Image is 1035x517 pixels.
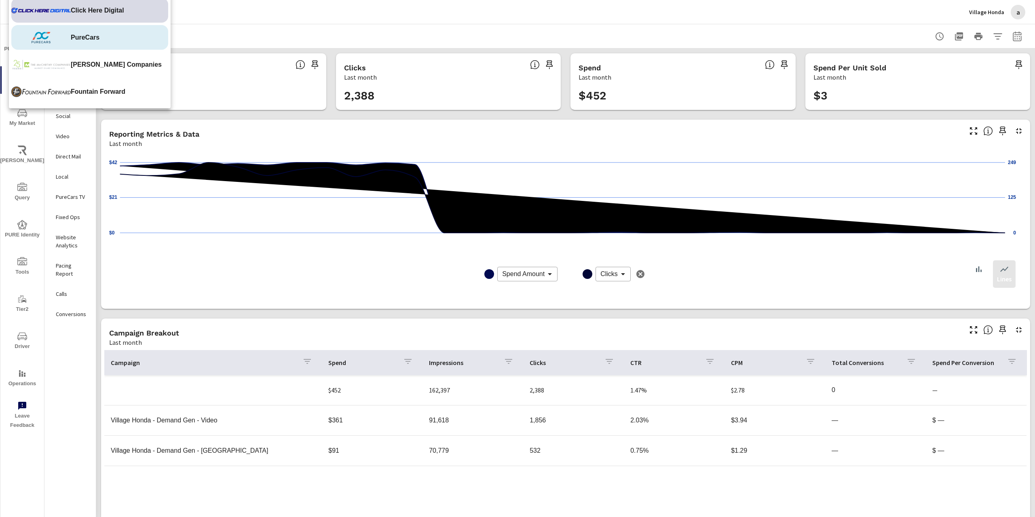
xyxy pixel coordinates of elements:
span: [PERSON_NAME] Companies [71,60,162,70]
img: Brand logo [11,53,71,77]
img: Brand logo [11,25,71,50]
span: PureCars [71,33,99,42]
img: Brand logo [11,80,71,104]
span: Fountain Forward [71,87,125,97]
span: Click Here Digital [71,6,124,15]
